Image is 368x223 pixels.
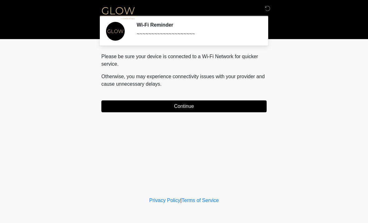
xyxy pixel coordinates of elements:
[106,22,125,41] img: Agent Avatar
[101,53,267,68] p: Please be sure your device is connected to a Wi-Fi Network for quicker service.
[137,30,257,38] div: ~~~~~~~~~~~~~~~~~~~~
[180,198,182,203] a: |
[101,73,267,88] p: Otherwise, you may experience connectivity issues with your provider and cause unnecessary delays
[182,198,219,203] a: Terms of Service
[160,81,162,87] span: .
[149,198,181,203] a: Privacy Policy
[95,5,141,21] img: Glow Medical Spa Logo
[101,100,267,112] button: Continue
